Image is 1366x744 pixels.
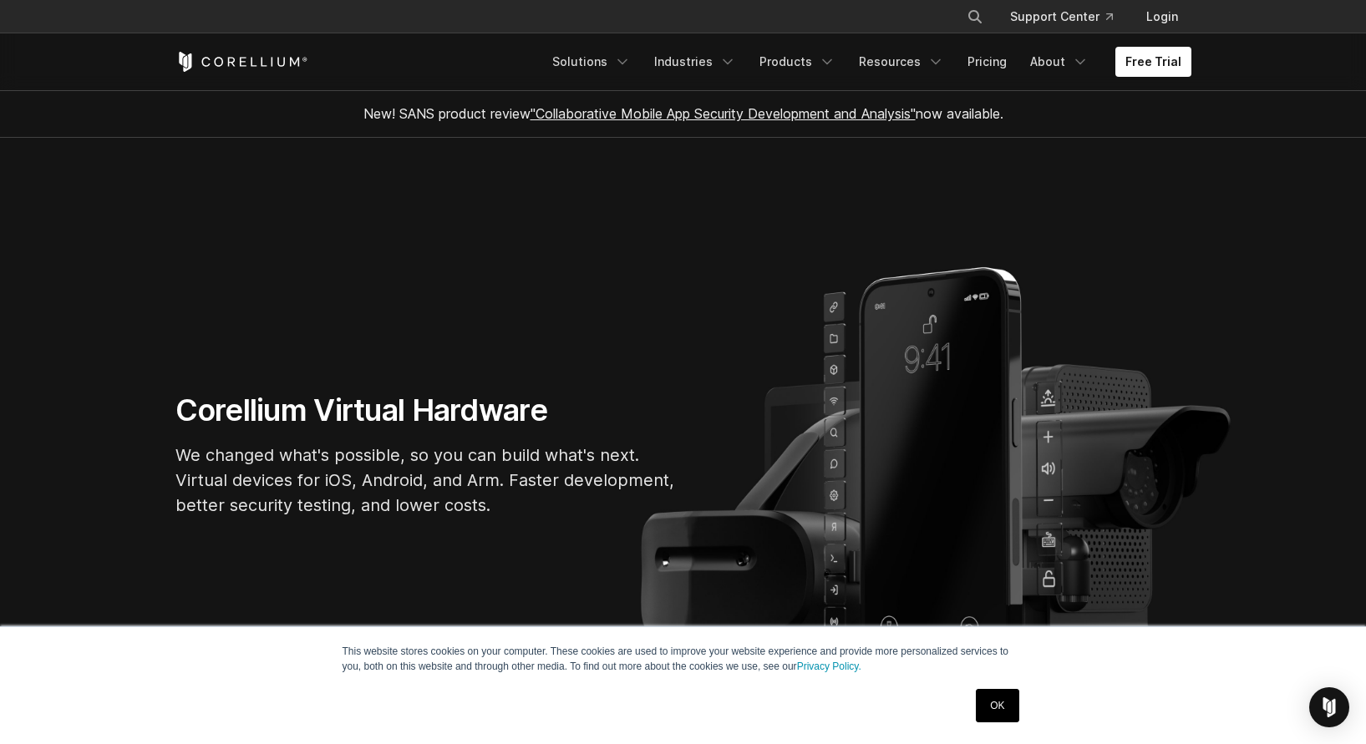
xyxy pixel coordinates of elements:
a: "Collaborative Mobile App Security Development and Analysis" [531,105,916,122]
p: This website stores cookies on your computer. These cookies are used to improve your website expe... [343,644,1024,674]
p: We changed what's possible, so you can build what's next. Virtual devices for iOS, Android, and A... [175,443,677,518]
a: Solutions [542,47,641,77]
h1: Corellium Virtual Hardware [175,392,677,429]
button: Search [960,2,990,32]
a: Corellium Home [175,52,308,72]
a: OK [976,689,1018,722]
a: Privacy Policy. [797,660,861,672]
div: Navigation Menu [542,47,1191,77]
a: Pricing [957,47,1017,77]
a: Free Trial [1115,47,1191,77]
a: About [1020,47,1099,77]
a: Resources [849,47,954,77]
a: Products [749,47,845,77]
a: Login [1133,2,1191,32]
a: Industries [644,47,746,77]
div: Navigation Menu [947,2,1191,32]
div: Open Intercom Messenger [1309,687,1349,727]
span: New! SANS product review now available. [363,105,1003,122]
a: Support Center [997,2,1126,32]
